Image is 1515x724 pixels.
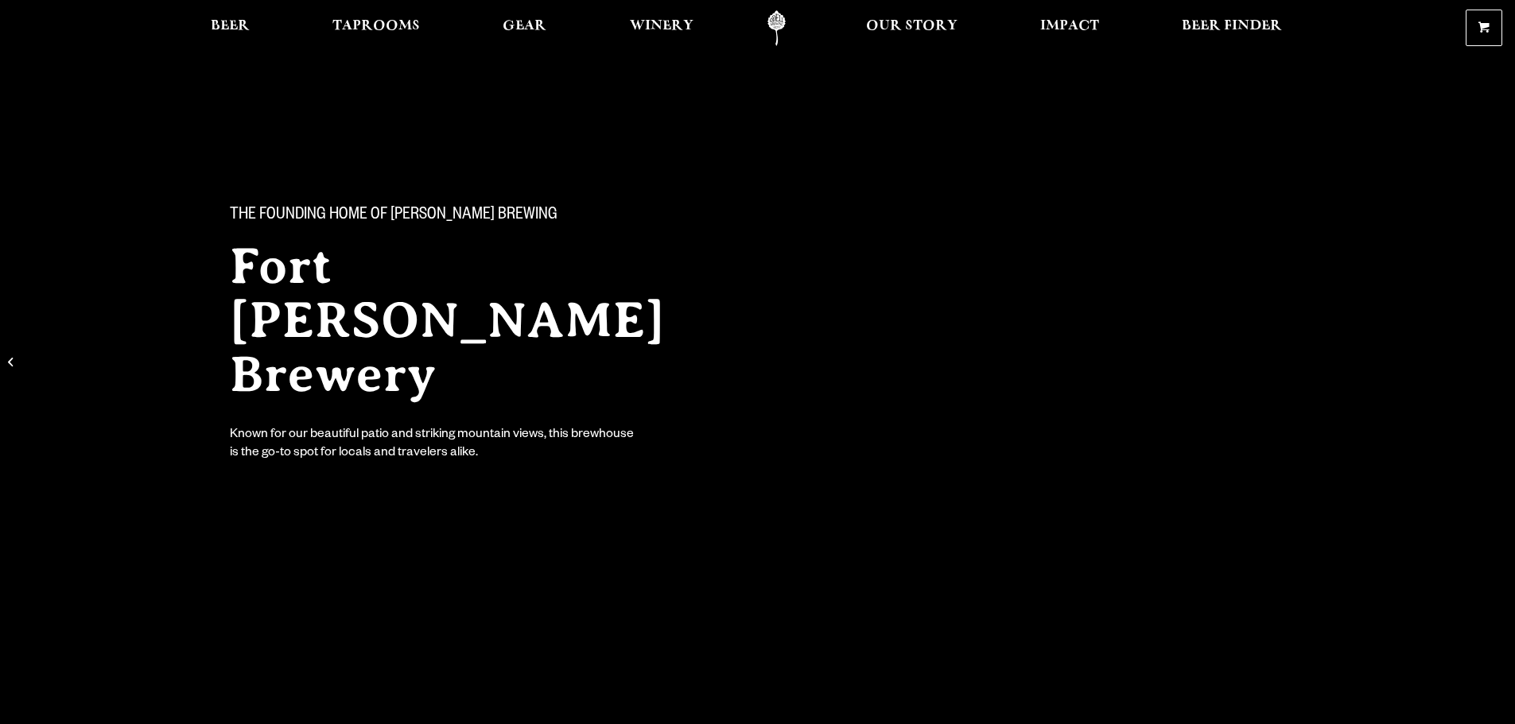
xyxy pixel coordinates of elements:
[856,10,968,46] a: Our Story
[747,10,806,46] a: Odell Home
[230,206,557,226] span: The Founding Home of [PERSON_NAME] Brewing
[230,427,637,463] div: Known for our beautiful patio and striking mountain views, this brewhouse is the go-to spot for l...
[332,20,420,33] span: Taprooms
[1040,20,1099,33] span: Impact
[503,20,546,33] span: Gear
[866,20,958,33] span: Our Story
[322,10,430,46] a: Taprooms
[211,20,250,33] span: Beer
[200,10,260,46] a: Beer
[492,10,557,46] a: Gear
[630,20,693,33] span: Winery
[1030,10,1109,46] a: Impact
[1171,10,1292,46] a: Beer Finder
[230,239,726,401] h2: Fort [PERSON_NAME] Brewery
[620,10,704,46] a: Winery
[1182,20,1282,33] span: Beer Finder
